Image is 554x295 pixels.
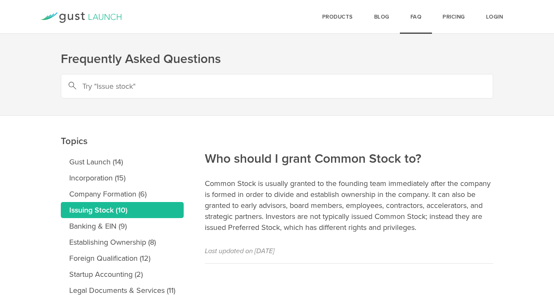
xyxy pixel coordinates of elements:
[61,234,184,250] a: Establishing Ownership (8)
[61,51,493,68] h1: Frequently Asked Questions
[205,178,493,233] p: Common Stock is usually granted to the founding team immediately after the company is formed in o...
[61,76,184,150] h2: Topics
[205,93,493,167] h2: Who should I grant Common Stock to?
[205,246,493,257] p: Last updated on [DATE]
[61,74,493,98] input: Try "Issue stock"
[61,266,184,282] a: Startup Accounting (2)
[61,218,184,234] a: Banking & EIN (9)
[61,202,184,218] a: Issuing Stock (10)
[61,250,184,266] a: Foreign Qualification (12)
[61,154,184,170] a: Gust Launch (14)
[61,170,184,186] a: Incorporation (15)
[61,186,184,202] a: Company Formation (6)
